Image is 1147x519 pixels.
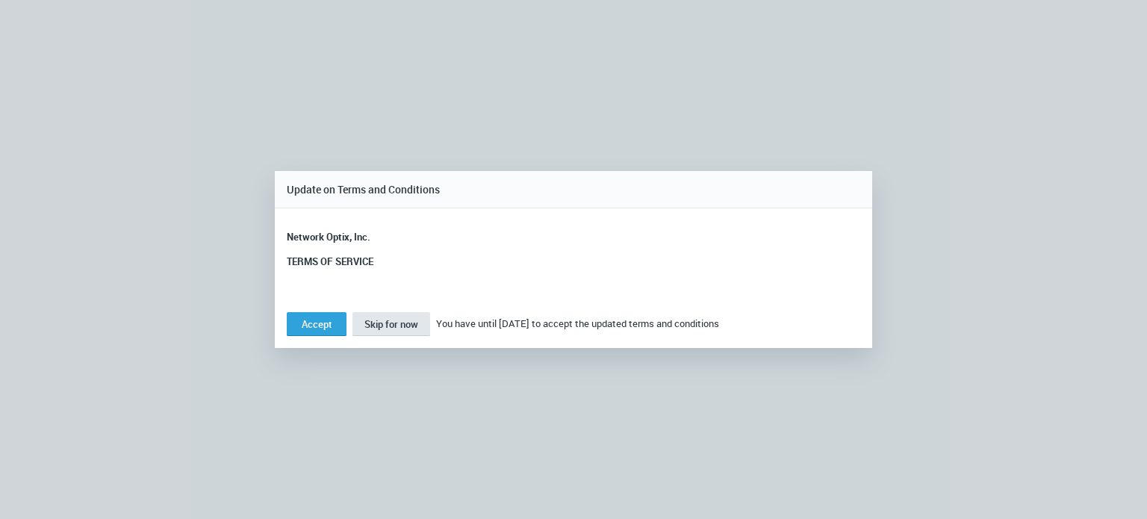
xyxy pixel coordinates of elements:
span: Update on Terms and Conditions [287,182,440,196]
span: You have until [DATE] to accept the updated terms and conditions [436,317,719,330]
button: Skip for now [352,312,430,336]
span: Skip for now [364,317,418,331]
button: Accept [287,312,346,336]
strong: Network Optix, Inc. [287,230,370,243]
strong: TERMS OF SERVICE [287,255,373,268]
